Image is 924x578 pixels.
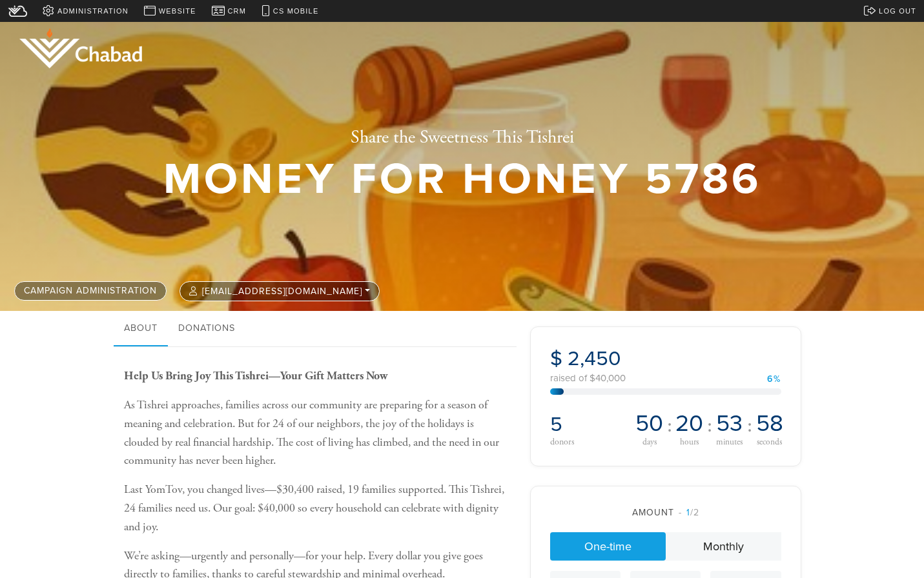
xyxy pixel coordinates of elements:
span: days [642,438,657,447]
span: CS Mobile [273,6,319,17]
a: Campaign Administration [14,281,167,301]
span: minutes [716,438,743,447]
div: 6% [767,375,781,384]
p: Last YomTov, you changed lives—$30,400 raised, 19 families supported. This Tishrei, 24 families n... [124,481,510,536]
span: 2,450 [568,346,621,371]
h2: 5 [550,412,630,437]
span: 53 [716,412,743,435]
span: 1 [686,507,690,518]
p: As Tishrei approaches, families across our community are preparing for a season of meaning and ce... [124,396,510,470]
button: [EMAIL_ADDRESS][DOMAIN_NAME] [180,281,380,301]
span: : [707,415,712,436]
a: Donations [168,311,245,347]
a: Monthly [666,532,781,561]
h1: Money for Honey 5786 [163,159,761,201]
span: Website [159,6,196,17]
img: logo_half.png [19,28,142,68]
div: Amount [550,506,781,519]
h2: Share the Sweetness This Tishrei [163,127,761,149]
span: seconds [757,438,782,447]
a: About [114,311,168,347]
span: $ [550,346,562,371]
span: Log out [879,6,916,17]
div: donors [550,437,630,446]
span: 58 [756,412,783,435]
span: hours [680,438,699,447]
span: : [667,415,672,436]
span: /2 [679,507,699,518]
span: 50 [635,412,663,435]
span: Administration [57,6,128,17]
b: Help Us Bring Joy This Tishrei—Your Gift Matters Now [124,368,387,383]
span: : [747,415,752,436]
div: raised of $40,000 [550,374,781,383]
a: One-time [550,532,666,561]
span: CRM [227,6,246,17]
span: 20 [675,412,703,435]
